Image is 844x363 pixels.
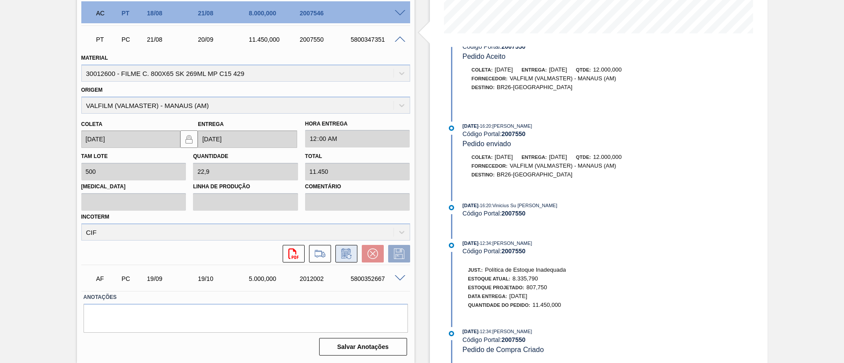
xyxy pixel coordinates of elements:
[331,245,357,262] div: Informar alteração no pedido
[495,154,513,160] span: [DATE]
[81,87,103,93] label: Origem
[319,338,407,356] button: Salvar Anotações
[349,36,406,43] div: 5800347351
[305,118,410,130] label: Hora Entrega
[495,66,513,73] span: [DATE]
[193,153,228,159] label: Quantidade
[526,284,547,291] span: 807,750
[449,205,454,210] img: atual
[502,43,526,50] strong: 2007550
[145,10,202,17] div: 18/08/2025
[184,134,194,144] img: locked
[96,36,118,43] p: PT
[509,162,616,169] span: VALFILM (VALMASTER) - MANAUS (AM)
[81,214,109,220] label: Incoterm
[462,130,671,137] div: Código Portal:
[298,36,355,43] div: 2007550
[472,67,493,72] span: Coleta:
[81,121,102,127] label: Coleta
[502,210,526,217] strong: 2007550
[472,163,508,169] span: Fornecedor:
[196,10,253,17] div: 21/08/2025
[193,180,298,193] label: Linha de Produção
[479,241,491,246] span: - 12:34
[497,84,572,90] span: BR26-[GEOGRAPHIC_DATA]
[449,331,454,336] img: atual
[84,291,408,304] label: Anotações
[479,329,491,334] span: - 12:34
[462,53,506,60] span: Pedido Aceito
[449,243,454,248] img: atual
[305,180,410,193] label: Comentário
[349,275,406,282] div: 5800352667
[196,36,253,43] div: 20/09/2025
[119,36,146,43] div: Pedido de Compra
[513,275,538,282] span: 8.335,790
[247,275,304,282] div: 5.000,000
[81,55,108,61] label: Material
[119,275,146,282] div: Pedido de Compra
[198,121,224,127] label: Entrega
[462,248,671,255] div: Código Portal:
[247,36,304,43] div: 11.450,000
[502,336,526,343] strong: 2007550
[593,154,622,160] span: 12.000,000
[472,76,508,81] span: Fornecedor:
[497,171,572,178] span: BR26-[GEOGRAPHIC_DATA]
[491,123,532,129] span: : [PERSON_NAME]
[491,329,532,334] span: : [PERSON_NAME]
[196,275,253,282] div: 19/10/2025
[298,10,355,17] div: 2007546
[305,153,322,159] label: Total
[94,269,120,288] div: Aguardando Faturamento
[305,245,331,262] div: Ir para Composição de Carga
[522,67,547,72] span: Entrega:
[468,294,507,299] span: Data Entrega:
[502,248,526,255] strong: 2007550
[449,126,454,131] img: atual
[384,245,410,262] div: Salvar Pedido
[94,4,120,23] div: Aguardando Composição de Carga
[462,336,671,343] div: Código Portal:
[462,241,478,246] span: [DATE]
[96,10,118,17] p: AC
[119,10,146,17] div: Pedido de Transferência
[479,203,491,208] span: - 16:20
[81,153,108,159] label: Tam lote
[247,10,304,17] div: 8.000,000
[278,245,305,262] div: Abrir arquivo PDF
[485,266,566,273] span: Política de Estoque Inadequada
[462,329,478,334] span: [DATE]
[462,123,478,129] span: [DATE]
[462,346,544,353] span: Pedido de Compra Criado
[472,172,495,177] span: Destino:
[357,245,384,262] div: Cancelar pedido
[576,67,591,72] span: Qtde:
[468,285,524,290] span: Estoque Projetado:
[509,75,616,82] span: VALFILM (VALMASTER) - MANAUS (AM)
[462,210,671,217] div: Código Portal:
[532,302,561,308] span: 11.450,000
[472,155,493,160] span: Coleta:
[468,267,483,273] span: Just.:
[462,140,511,147] span: Pedido enviado
[472,85,495,90] span: Destino:
[549,66,567,73] span: [DATE]
[502,130,526,137] strong: 2007550
[145,275,202,282] div: 19/09/2025
[576,155,591,160] span: Qtde:
[491,241,532,246] span: : [PERSON_NAME]
[549,154,567,160] span: [DATE]
[94,30,120,49] div: Pedido em Trânsito
[468,302,531,308] span: Quantidade do Pedido:
[522,155,547,160] span: Entrega:
[462,43,671,50] div: Código Portal:
[145,36,202,43] div: 21/08/2025
[462,203,478,208] span: [DATE]
[491,203,557,208] span: : Vinicius Su [PERSON_NAME]
[96,275,118,282] p: AF
[81,130,181,148] input: dd/mm/yyyy
[479,124,491,129] span: - 16:20
[198,130,297,148] input: dd/mm/yyyy
[298,275,355,282] div: 2012002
